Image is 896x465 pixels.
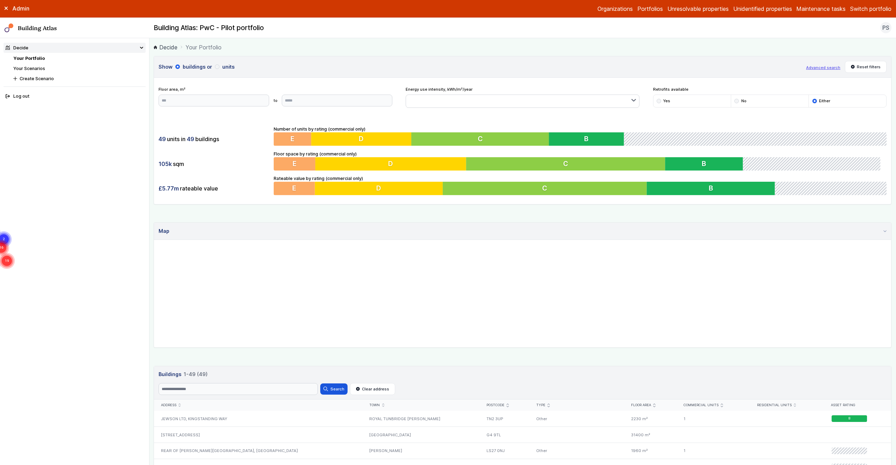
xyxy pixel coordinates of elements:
span: C [566,159,571,168]
div: Type [536,403,618,408]
div: units in buildings [159,132,269,146]
div: Floor space by rating (commercial only) [274,151,887,171]
button: Reset filters [845,61,887,73]
span: E [290,135,294,143]
span: C [542,184,547,193]
span: E [292,184,296,193]
span: D [359,135,364,143]
h2: Building Atlas: PwC - Pilot portfolio [154,23,264,33]
button: C [468,157,669,171]
button: Search [320,383,348,395]
div: [GEOGRAPHIC_DATA] [363,427,480,443]
button: C [411,132,549,146]
div: Decide [6,44,28,51]
a: [STREET_ADDRESS][GEOGRAPHIC_DATA]G4 9TL31400 m² [154,427,891,443]
span: B [584,135,589,143]
div: 1 [677,411,750,426]
button: E [274,132,311,146]
div: 1960 m² [624,443,677,459]
a: Unresolvable properties [667,5,729,13]
button: E [274,182,315,195]
button: D [315,182,443,195]
div: Other [530,411,624,426]
div: G4 9TL [480,427,530,443]
div: Commercial units [684,403,743,408]
button: Switch portfolio [850,5,891,13]
span: C [478,135,483,143]
span: B [709,184,713,193]
div: Energy use intensity, kWh/m²/year [406,86,639,108]
a: Unidentified properties [733,5,792,13]
div: Town [369,403,473,408]
a: Decide [154,43,177,51]
span: D [390,159,394,168]
span: £5.77m [159,185,179,192]
span: B [848,416,850,421]
div: rateable value [159,182,269,195]
div: Floor area [631,403,670,408]
summary: Map [154,223,891,240]
div: REAR OF [PERSON_NAME][GEOGRAPHIC_DATA], [GEOGRAPHIC_DATA] [154,443,363,459]
a: JEWSON LTD, KINGSTANDING WAYROYAL TUNBRIDGE [PERSON_NAME]TN2 3UPOther2230 m²1B [154,411,891,426]
button: B [549,132,624,146]
div: Rateable value by rating (commercial only) [274,175,887,195]
div: TN2 3UP [480,411,530,426]
button: C [443,182,647,195]
button: B [669,157,748,171]
summary: Decide [3,43,146,53]
div: Asset rating [831,403,884,408]
div: Number of units by rating (commercial only) [274,126,887,146]
a: REAR OF [PERSON_NAME][GEOGRAPHIC_DATA], [GEOGRAPHIC_DATA][PERSON_NAME]LS27 0NJOther1960 m²1 [154,443,891,459]
h3: Buildings [159,370,887,378]
span: B [706,159,710,168]
span: Retrofits available [653,86,887,92]
div: Residential units [757,403,817,408]
span: D [376,184,381,193]
a: Maintenance tasks [796,5,846,13]
img: main-0bbd2752.svg [5,23,14,33]
button: Create Scenario [11,74,146,84]
div: Other [530,443,624,459]
span: E [293,159,297,168]
button: D [316,157,468,171]
button: Log out [3,91,146,102]
div: [STREET_ADDRESS] [154,427,363,443]
div: Address [161,403,356,408]
button: E [274,157,316,171]
h3: Show [159,63,801,71]
span: 49 [187,135,194,143]
div: 2230 m² [624,411,677,426]
div: Floor area, m² [159,86,392,106]
div: [PERSON_NAME] [363,443,480,459]
span: 105k [159,160,172,168]
div: sqm [159,157,269,171]
span: Your Portfolio [185,43,222,51]
button: D [311,132,411,146]
button: PS [880,22,891,33]
button: Advanced search [806,65,840,70]
span: 1-49 (49) [184,370,208,378]
div: ROYAL TUNBRIDGE [PERSON_NAME] [363,411,480,426]
button: B [647,182,775,195]
a: Organizations [597,5,633,13]
a: Your Portfolio [13,56,45,61]
div: 1 [677,443,750,459]
button: Clear address [350,383,395,395]
span: 49 [159,135,166,143]
a: Portfolios [637,5,663,13]
form: to [159,95,392,106]
div: Postcode [486,403,523,408]
span: PS [882,23,889,32]
a: Your Scenarios [13,66,45,71]
div: LS27 0NJ [480,443,530,459]
div: JEWSON LTD, KINGSTANDING WAY [154,411,363,426]
div: 31400 m² [624,427,677,443]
